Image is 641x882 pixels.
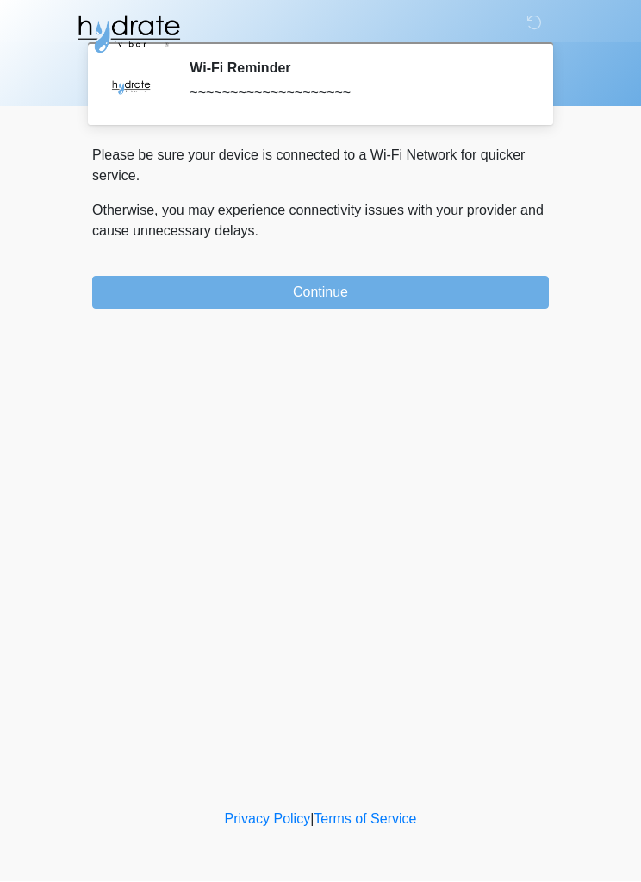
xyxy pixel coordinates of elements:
[255,224,258,239] span: .
[92,146,549,187] p: Please be sure your device is connected to a Wi-Fi Network for quicker service.
[225,812,311,827] a: Privacy Policy
[92,201,549,242] p: Otherwise, you may experience connectivity issues with your provider and cause unnecessary delays
[92,277,549,310] button: Continue
[105,60,157,112] img: Agent Avatar
[314,812,416,827] a: Terms of Service
[190,84,523,104] div: ~~~~~~~~~~~~~~~~~~~~
[75,13,182,56] img: Hydrate IV Bar - Glendale Logo
[310,812,314,827] a: |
